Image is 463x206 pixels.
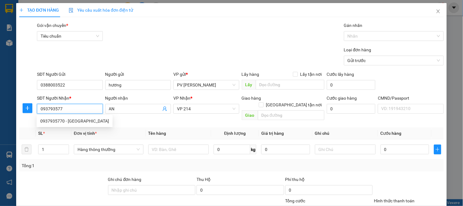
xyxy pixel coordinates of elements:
[315,145,376,154] input: Ghi Chú
[78,145,140,154] span: Hàng thông thường
[177,104,235,113] span: VP 214
[344,47,371,52] label: Loại đơn hàng
[261,145,310,154] input: 0
[148,131,166,136] span: Tên hàng
[258,110,324,120] input: Dọc đường
[108,185,196,195] input: Ghi chú đơn hàng
[378,95,443,101] div: CMND/Passport
[23,103,32,113] button: plus
[242,96,261,101] span: Giao hàng
[242,80,256,90] span: Lấy
[23,106,32,111] span: plus
[242,110,258,120] span: Giao
[148,145,209,154] input: VD: Bàn, Ghế
[264,101,324,108] span: [GEOGRAPHIC_DATA] tận nơi
[224,131,246,136] span: Định lượng
[436,9,441,14] span: close
[327,104,376,114] input: Cước giao hàng
[177,80,235,90] span: PV Gia Nghĩa
[105,71,171,78] div: Người gửi
[37,116,113,126] div: 0937935770 - QUẾ ANH
[22,162,179,169] div: Tổng: 1
[285,176,373,185] div: Phí thu hộ
[108,177,142,182] label: Ghi chú đơn hàng
[162,106,167,111] span: user-add
[434,145,441,154] button: plus
[256,80,324,90] input: Dọc đường
[250,145,256,154] span: kg
[74,131,97,136] span: Đơn vị tính
[40,118,109,124] div: 0937935770 - [GEOGRAPHIC_DATA]
[173,71,239,78] div: VP gửi
[197,177,211,182] span: Thu Hộ
[261,131,284,136] span: Giá trị hàng
[19,8,59,13] span: TẠO ĐƠN HÀNG
[41,31,99,41] span: Tiêu chuẩn
[327,80,376,90] input: Cước lấy hàng
[173,96,190,101] span: VP Nhận
[344,23,363,28] label: Gán nhãn
[285,198,306,203] span: Tổng cước
[37,95,103,101] div: SĐT Người Nhận
[19,8,24,12] span: plus
[430,3,447,20] button: Close
[37,71,103,78] div: SĐT Người Gửi
[69,8,133,13] span: Yêu cầu xuất hóa đơn điện tử
[69,8,74,13] img: icon
[37,23,68,28] span: Gói vận chuyển
[313,127,378,139] th: Ghi chú
[434,147,441,152] span: plus
[348,56,440,65] span: Gửi trước
[298,71,324,78] span: Lấy tận nơi
[22,145,31,154] button: delete
[374,198,414,203] label: Hình thức thanh toán
[242,72,259,77] span: Lấy hàng
[105,95,171,101] div: Người nhận
[381,131,402,136] span: Cước hàng
[327,72,354,77] label: Cước lấy hàng
[38,131,43,136] span: SL
[327,96,357,101] label: Cước giao hàng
